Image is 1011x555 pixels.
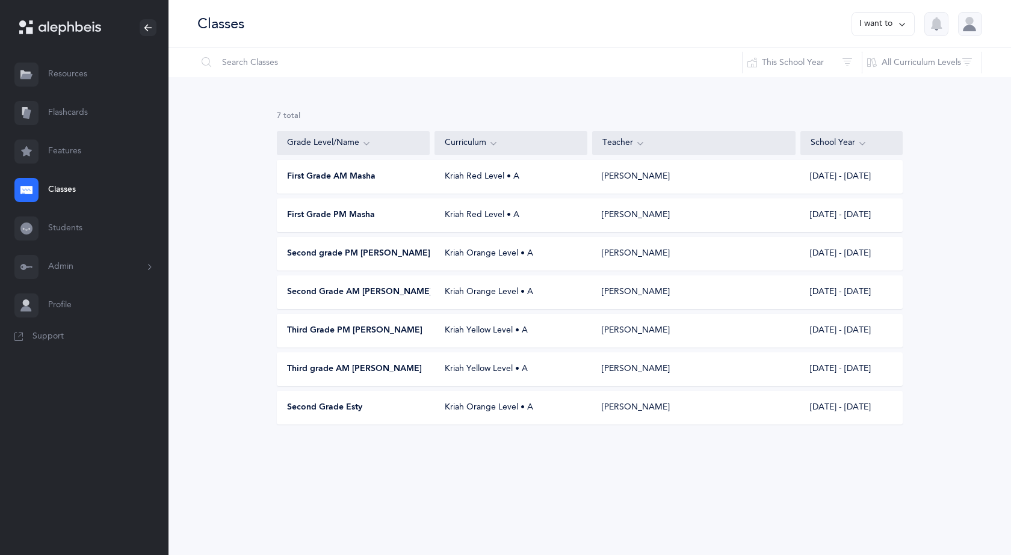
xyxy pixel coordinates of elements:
[435,171,588,183] div: Kriah Red Level • A
[602,363,670,375] div: [PERSON_NAME]
[197,14,244,34] div: Classes
[602,171,670,183] div: [PERSON_NAME]
[287,402,362,414] span: Second Grade Esty
[602,248,670,260] div: [PERSON_NAME]
[602,325,670,337] div: [PERSON_NAME]
[811,136,892,150] div: School Year
[283,111,300,120] span: total
[742,48,862,77] button: This School Year
[602,136,785,150] div: Teacher
[602,402,670,414] div: [PERSON_NAME]
[287,209,375,221] span: First Grade PM Masha
[800,286,902,298] div: [DATE] - [DATE]
[800,209,902,221] div: [DATE] - [DATE]
[445,136,577,150] div: Curriculum
[800,363,902,375] div: [DATE] - [DATE]
[197,48,743,77] input: Search Classes
[862,48,982,77] button: All Curriculum Levels
[277,111,903,121] div: 7
[287,171,376,183] span: First Grade AM Masha
[602,209,670,221] div: [PERSON_NAME]
[287,248,430,260] span: Second grade PM [PERSON_NAME]
[602,286,670,298] div: [PERSON_NAME]
[287,136,419,150] div: Grade Level/Name
[435,248,588,260] div: Kriah Orange Level • A
[287,286,432,298] span: Second Grade AM [PERSON_NAME]
[32,331,64,343] span: Support
[287,325,422,337] span: Third Grade PM [PERSON_NAME]
[800,171,902,183] div: [DATE] - [DATE]
[435,325,588,337] div: Kriah Yellow Level • A
[435,286,588,298] div: Kriah Orange Level • A
[852,12,915,36] button: I want to
[800,325,902,337] div: [DATE] - [DATE]
[435,209,588,221] div: Kriah Red Level • A
[287,363,422,375] span: Third grade AM [PERSON_NAME]
[800,248,902,260] div: [DATE] - [DATE]
[800,402,902,414] div: [DATE] - [DATE]
[435,402,588,414] div: Kriah Orange Level • A
[435,363,588,375] div: Kriah Yellow Level • A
